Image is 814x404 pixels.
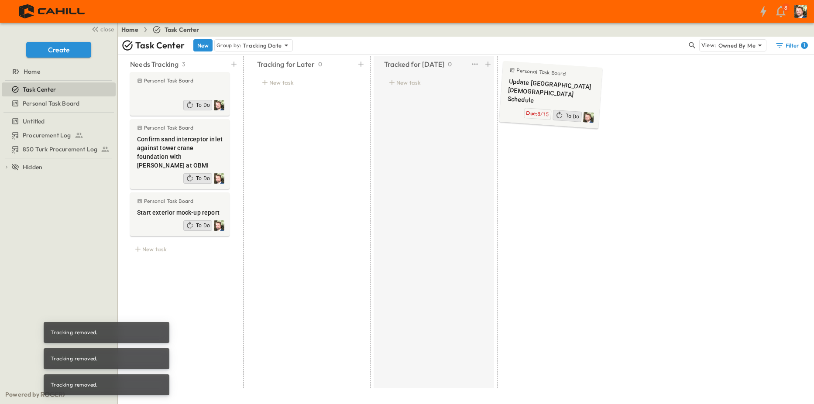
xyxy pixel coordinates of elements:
span: To Do [196,102,210,109]
div: Personal Task BoardStart exterior mock-up reportProfile PictureTo Do [130,192,230,236]
div: Procurement Logtest [2,128,116,142]
nav: breadcrumbs [121,25,205,34]
img: Profile Picture [583,112,594,123]
button: close [88,23,116,35]
div: Tracking removed. [51,377,98,393]
div: Tracking removed. [51,351,98,366]
img: Profile Picture [214,173,224,184]
span: close [100,25,114,34]
div: Personal Task BoardUpdate [GEOGRAPHIC_DATA][DEMOGRAPHIC_DATA] ScheduleProfile PictureTo DoDue:8/15 [499,61,602,129]
a: Procurement Log [2,129,114,141]
div: 850 Turk Procurement Logtest [2,142,116,156]
span: Home [24,67,40,76]
p: Personal Task Board [516,67,566,77]
span: To Do [565,113,580,120]
p: Personal Task Board [144,198,193,205]
p: Tracking Date [243,41,282,50]
span: Task Center [165,25,199,34]
p: Owned By Me [718,41,756,50]
span: To Do [196,222,210,229]
a: Personal Task Board [2,97,114,110]
h6: 1 [804,42,805,49]
span: Personal Task Board [23,99,79,108]
a: Untitled [2,115,114,127]
span: 850 Turk Procurement Log [23,145,97,154]
div: New task [257,76,357,89]
a: Task Center [2,83,114,96]
div: New task [384,76,484,89]
span: Confirm sand interceptor inlet against tower crane foundation with [PERSON_NAME] at OBMI [137,135,224,170]
p: View: [701,41,717,50]
p: Group by: [216,41,241,50]
a: Home [2,65,114,78]
p: 8 [784,4,787,11]
a: 850 Turk Procurement Log [2,143,114,155]
p: 0 [318,60,322,68]
p: Personal Task Board [144,77,193,84]
span: Task Center [23,85,56,94]
img: 4f72bfc4efa7236828875bac24094a5ddb05241e32d018417354e964050affa1.png [10,2,95,21]
button: Create [26,42,91,58]
span: 8/15 [537,111,550,118]
span: Procurement Log [23,131,71,140]
span: Untitled [23,117,45,126]
img: Profile Picture [214,220,224,231]
button: Filter1 [772,39,811,51]
div: Personal Task Boardtest [2,96,116,110]
div: New task [130,243,230,255]
p: Personal Task Board [144,124,193,131]
button: New [193,39,213,51]
span: Due: [526,110,537,117]
div: Personal Task BoardProfile PictureTo Do [130,72,230,116]
span: Hidden [23,163,42,171]
div: Tracking removed. [51,325,98,340]
a: Home [121,25,138,34]
div: Personal Task BoardConfirm sand interceptor inlet against tower crane foundation with [PERSON_NAM... [130,119,230,189]
span: Update [GEOGRAPHIC_DATA][DEMOGRAPHIC_DATA] Schedule [507,77,596,109]
div: Filter [775,41,808,50]
p: Needs Tracking [130,59,179,69]
button: test [470,58,480,70]
img: Profile Picture [794,5,807,18]
p: Tracked for [DATE] [384,59,444,69]
span: Start exterior mock-up report [137,208,224,217]
p: 0 [448,60,452,68]
div: Untitledtest [2,114,116,128]
p: 3 [182,60,185,68]
p: Task Center [135,39,185,51]
span: To Do [196,175,210,182]
img: Profile Picture [214,100,224,110]
p: Tracking for Later [257,59,315,69]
